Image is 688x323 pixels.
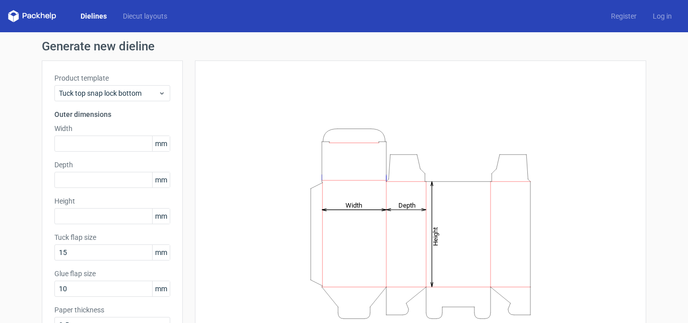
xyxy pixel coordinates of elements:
[54,109,170,119] h3: Outer dimensions
[54,73,170,83] label: Product template
[54,123,170,134] label: Width
[152,136,170,151] span: mm
[398,201,416,209] tspan: Depth
[152,281,170,296] span: mm
[54,232,170,242] label: Tuck flap size
[73,11,115,21] a: Dielines
[54,305,170,315] label: Paper thickness
[59,88,158,98] span: Tuck top snap lock bottom
[54,196,170,206] label: Height
[152,245,170,260] span: mm
[346,201,362,209] tspan: Width
[54,269,170,279] label: Glue flap size
[432,227,439,245] tspan: Height
[603,11,645,21] a: Register
[645,11,680,21] a: Log in
[42,40,646,52] h1: Generate new dieline
[115,11,175,21] a: Diecut layouts
[152,209,170,224] span: mm
[54,160,170,170] label: Depth
[152,172,170,187] span: mm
